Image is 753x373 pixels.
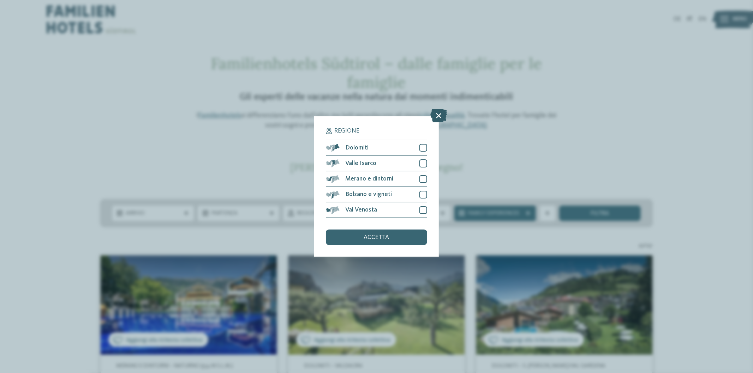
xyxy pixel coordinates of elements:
[334,128,359,134] span: Regione
[364,234,389,241] span: accetta
[346,145,369,151] span: Dolomiti
[346,191,392,198] span: Bolzano e vigneti
[346,176,394,182] span: Merano e dintorni
[346,160,377,167] span: Valle Isarco
[346,207,377,213] span: Val Venosta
